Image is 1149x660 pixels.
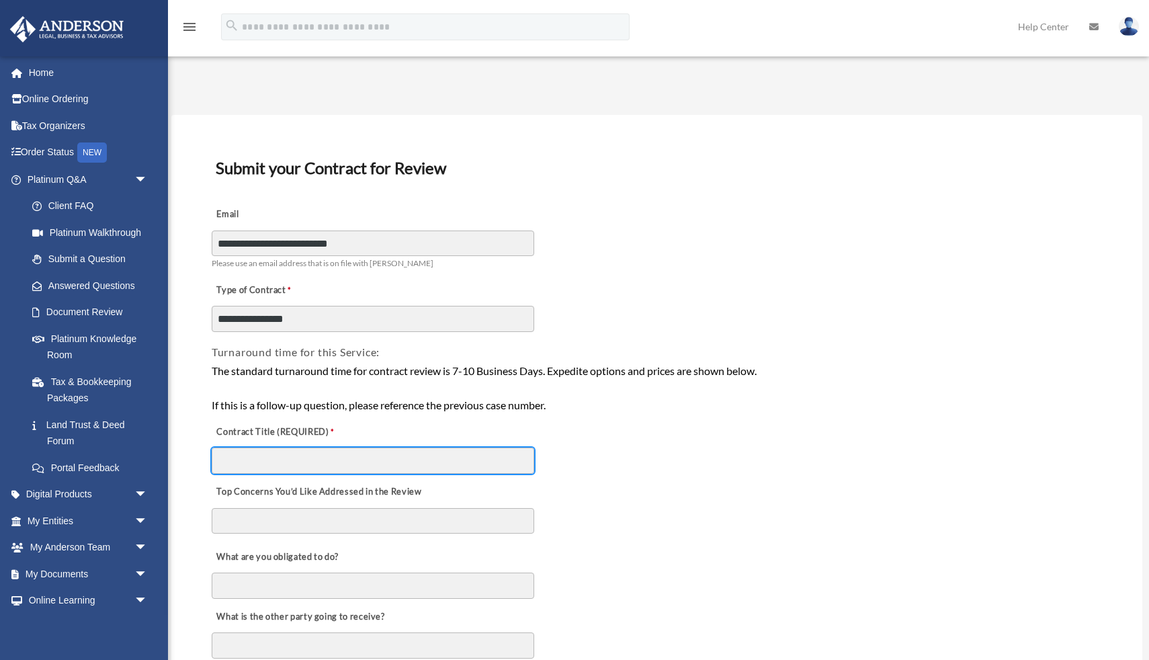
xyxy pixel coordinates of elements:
[9,507,168,534] a: My Entitiesarrow_drop_down
[181,19,198,35] i: menu
[9,587,168,614] a: Online Learningarrow_drop_down
[212,608,388,626] label: What is the other party going to receive?
[19,454,168,481] a: Portal Feedback
[9,534,168,561] a: My Anderson Teamarrow_drop_down
[1119,17,1139,36] img: User Pic
[19,272,168,299] a: Answered Questions
[212,483,425,501] label: Top Concerns You’d Like Addressed in the Review
[212,345,380,358] span: Turnaround time for this Service:
[19,368,168,411] a: Tax & Bookkeeping Packages
[224,18,239,33] i: search
[212,548,346,567] label: What are you obligated to do?
[9,561,168,587] a: My Documentsarrow_drop_down
[19,299,161,326] a: Document Review
[134,614,161,641] span: arrow_drop_down
[19,219,168,246] a: Platinum Walkthrough
[134,166,161,194] span: arrow_drop_down
[212,206,346,224] label: Email
[9,112,168,139] a: Tax Organizers
[212,281,346,300] label: Type of Contract
[212,423,346,442] label: Contract Title (REQUIRED)
[181,24,198,35] a: menu
[19,411,168,454] a: Land Trust & Deed Forum
[19,246,168,273] a: Submit a Question
[9,59,168,86] a: Home
[210,154,1103,182] h3: Submit your Contract for Review
[212,362,1102,414] div: The standard turnaround time for contract review is 7-10 Business Days. Expedite options and pric...
[19,325,168,368] a: Platinum Knowledge Room
[134,534,161,562] span: arrow_drop_down
[134,481,161,509] span: arrow_drop_down
[9,139,168,167] a: Order StatusNEW
[134,507,161,535] span: arrow_drop_down
[6,16,128,42] img: Anderson Advisors Platinum Portal
[19,193,168,220] a: Client FAQ
[77,142,107,163] div: NEW
[134,561,161,588] span: arrow_drop_down
[9,166,168,193] a: Platinum Q&Aarrow_drop_down
[9,86,168,113] a: Online Ordering
[212,258,433,268] span: Please use an email address that is on file with [PERSON_NAME]
[9,614,168,641] a: Billingarrow_drop_down
[9,481,168,508] a: Digital Productsarrow_drop_down
[134,587,161,615] span: arrow_drop_down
